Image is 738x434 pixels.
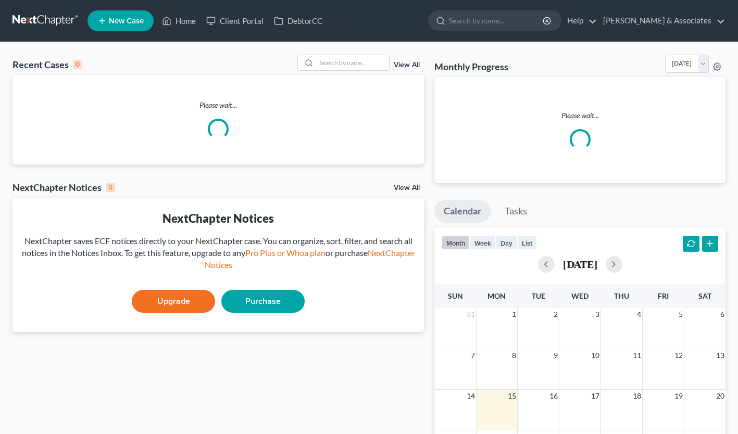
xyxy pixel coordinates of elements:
span: Wed [571,291,589,300]
span: 18 [632,390,642,402]
input: Search by name... [449,11,544,30]
a: View All [394,184,420,192]
p: Please wait... [12,100,424,110]
span: Sun [448,291,463,300]
input: Search by name... [316,55,389,70]
a: Calendar [434,200,491,223]
a: Help [562,11,597,30]
div: NextChapter Notices [21,210,416,226]
button: day [496,236,517,250]
span: 1 [511,308,517,321]
button: week [470,236,496,250]
a: NextChapter Notices [205,248,415,270]
span: Fri [658,291,669,300]
a: [PERSON_NAME] & Associates [598,11,725,30]
span: Tue [532,291,545,300]
span: 9 [553,349,559,362]
a: Home [157,11,201,30]
span: 16 [548,390,559,402]
span: New Case [109,17,144,25]
div: 0 [106,183,115,192]
span: 15 [507,390,517,402]
a: Tasks [495,200,536,223]
span: 2 [553,308,559,321]
button: list [517,236,537,250]
p: Please wait... [443,110,717,121]
span: 3 [594,308,601,321]
span: 13 [715,349,726,362]
span: 11 [632,349,642,362]
span: 17 [590,390,601,402]
span: Thu [614,291,629,300]
div: NextChapter saves ECF notices directly to your NextChapter case. You can organize, sort, filter, ... [21,235,416,271]
a: Client Portal [201,11,269,30]
div: NextChapter Notices [12,181,115,194]
span: 10 [590,349,601,362]
span: 8 [511,349,517,362]
span: 7 [470,349,476,362]
h2: [DATE] [563,259,597,270]
span: 31 [466,308,476,321]
div: 0 [73,60,82,69]
span: 4 [636,308,642,321]
span: 12 [673,349,684,362]
button: month [442,236,470,250]
span: 5 [678,308,684,321]
span: Mon [487,291,506,300]
span: 6 [719,308,726,321]
a: Pro Plus or Whoa plan [245,248,326,258]
a: DebtorCC [269,11,328,30]
a: View All [394,61,420,69]
a: Purchase [221,290,305,313]
div: Recent Cases [12,58,82,71]
span: 19 [673,390,684,402]
span: 14 [466,390,476,402]
span: 20 [715,390,726,402]
a: Upgrade [132,290,215,313]
h3: Monthly Progress [434,60,508,73]
span: Sat [698,291,711,300]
